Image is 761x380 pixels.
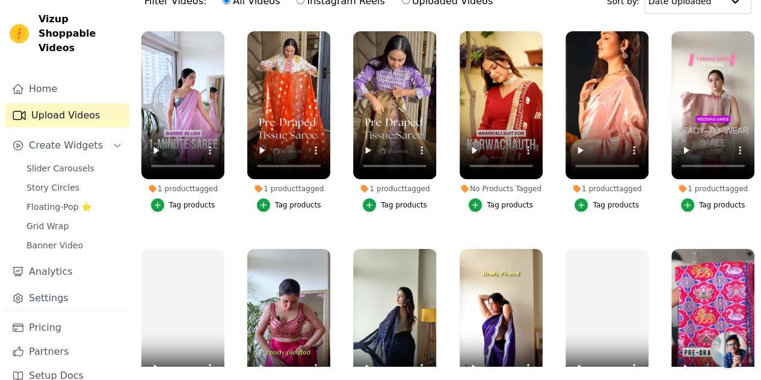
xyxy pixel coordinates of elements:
[39,12,125,55] span: Vizup Shoppable Videos
[29,138,103,153] span: Create Widgets
[275,200,321,210] div: Tag products
[257,198,321,212] button: Tag products
[710,332,747,368] div: Open chat
[469,198,533,212] button: Tag products
[26,162,94,174] span: Slider Carousels
[593,200,639,210] div: Tag products
[19,198,129,215] a: Floating-Pop ⭐
[26,220,69,232] span: Grid Wrap
[381,200,427,210] div: Tag products
[5,340,129,364] a: Partners
[5,77,129,101] a: Home
[5,103,129,127] a: Upload Videos
[671,184,754,194] div: 1 product tagged
[681,198,745,212] button: Tag products
[5,316,129,340] a: Pricing
[19,179,129,196] a: Story Circles
[19,237,129,254] a: Banner Video
[26,182,79,194] span: Story Circles
[487,200,533,210] div: Tag products
[5,286,129,310] a: Settings
[26,239,83,251] span: Banner Video
[151,198,215,212] button: Tag products
[5,133,129,158] button: Create Widgets
[19,218,129,234] a: Grid Wrap
[5,260,129,284] a: Analytics
[26,201,91,213] span: Floating-Pop ⭐
[141,184,224,194] div: 1 product tagged
[565,184,649,194] div: 1 product tagged
[169,200,215,210] div: Tag products
[460,184,543,194] div: No Products Tagged
[19,160,129,177] a: Slider Carousels
[363,198,427,212] button: Tag products
[247,184,330,194] div: 1 product tagged
[10,24,29,43] img: Vizup
[575,198,639,212] button: Tag products
[699,200,745,210] div: Tag products
[353,184,436,194] div: 1 product tagged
